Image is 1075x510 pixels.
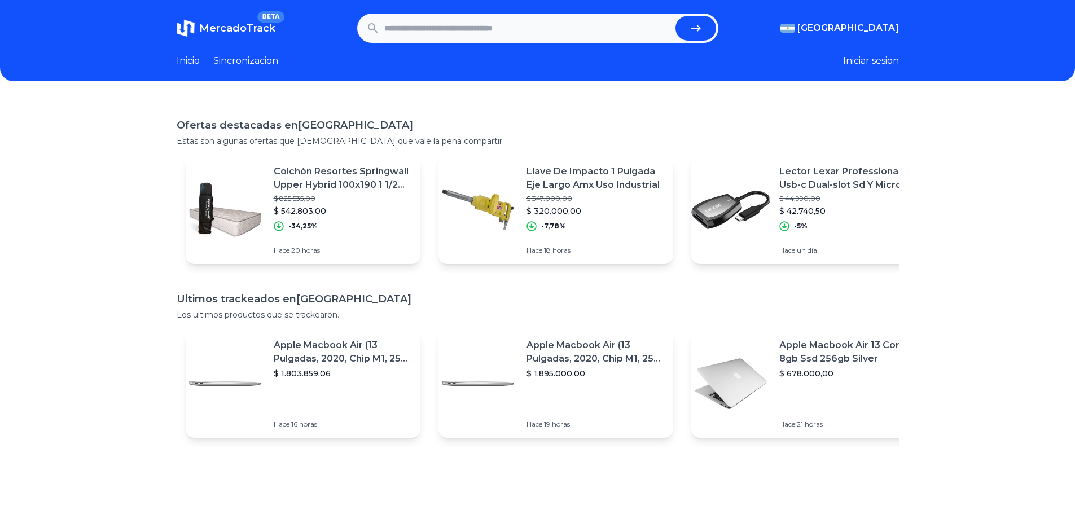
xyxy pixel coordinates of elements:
a: Featured imageApple Macbook Air 13 Core I5 8gb Ssd 256gb Silver$ 678.000,00Hace 21 horas [691,329,926,438]
button: Iniciar sesion [843,54,899,68]
p: Hace 19 horas [526,420,664,429]
p: -7,78% [541,222,566,231]
img: Argentina [780,24,795,33]
p: -34,25% [288,222,318,231]
p: $ 347.000,00 [526,194,664,203]
p: $ 1.895.000,00 [526,368,664,379]
a: Featured imageApple Macbook Air (13 Pulgadas, 2020, Chip M1, 256 Gb De Ssd, 8 Gb De Ram) - Plata$... [438,329,673,438]
p: $ 825.535,00 [274,194,411,203]
p: $ 320.000,00 [526,205,664,217]
img: Featured image [691,344,770,423]
p: Estas son algunas ofertas que [DEMOGRAPHIC_DATA] que vale la pena compartir. [177,135,899,147]
a: Featured imageApple Macbook Air (13 Pulgadas, 2020, Chip M1, 256 Gb De Ssd, 8 Gb De Ram) - Plata$... [186,329,420,438]
p: $ 42.740,50 [779,205,917,217]
p: Los ultimos productos que se trackearon. [177,309,899,320]
p: Apple Macbook Air 13 Core I5 8gb Ssd 256gb Silver [779,338,917,366]
p: -5% [794,222,808,231]
a: MercadoTrackBETA [177,19,275,37]
a: Featured imageLlave De Impacto 1 Pulgada Eje Largo Amx Uso Industrial$ 347.000,00$ 320.000,00-7,7... [438,156,673,264]
p: Hace un día [779,246,917,255]
img: Featured image [438,344,517,423]
h1: Ofertas destacadas en [GEOGRAPHIC_DATA] [177,117,899,133]
p: Llave De Impacto 1 Pulgada Eje Largo Amx Uso Industrial [526,165,664,192]
p: Apple Macbook Air (13 Pulgadas, 2020, Chip M1, 256 Gb De Ssd, 8 Gb De Ram) - Plata [274,338,411,366]
p: Hace 16 horas [274,420,411,429]
a: Sincronizacion [213,54,278,68]
img: Featured image [186,170,265,249]
p: $ 542.803,00 [274,205,411,217]
p: Hace 20 horas [274,246,411,255]
p: Hace 21 horas [779,420,917,429]
img: Featured image [438,170,517,249]
button: [GEOGRAPHIC_DATA] [780,21,899,35]
h1: Ultimos trackeados en [GEOGRAPHIC_DATA] [177,291,899,307]
img: Featured image [691,170,770,249]
p: Lector Lexar Professional Usb-c Dual-slot Sd Y Microsd [779,165,917,192]
p: Hace 18 horas [526,246,664,255]
img: MercadoTrack [177,19,195,37]
a: Featured imageColchón Resortes Springwall Upper Hybrid 100x190 1 1/2 Plaza$ 825.535,00$ 542.803,0... [186,156,420,264]
p: $ 44.990,00 [779,194,917,203]
a: Inicio [177,54,200,68]
p: Colchón Resortes Springwall Upper Hybrid 100x190 1 1/2 Plaza [274,165,411,192]
p: Apple Macbook Air (13 Pulgadas, 2020, Chip M1, 256 Gb De Ssd, 8 Gb De Ram) - Plata [526,338,664,366]
span: BETA [257,11,284,23]
span: MercadoTrack [199,22,275,34]
img: Featured image [186,344,265,423]
p: $ 678.000,00 [779,368,917,379]
a: Featured imageLector Lexar Professional Usb-c Dual-slot Sd Y Microsd$ 44.990,00$ 42.740,50-5%Hace... [691,156,926,264]
span: [GEOGRAPHIC_DATA] [797,21,899,35]
p: $ 1.803.859,06 [274,368,411,379]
